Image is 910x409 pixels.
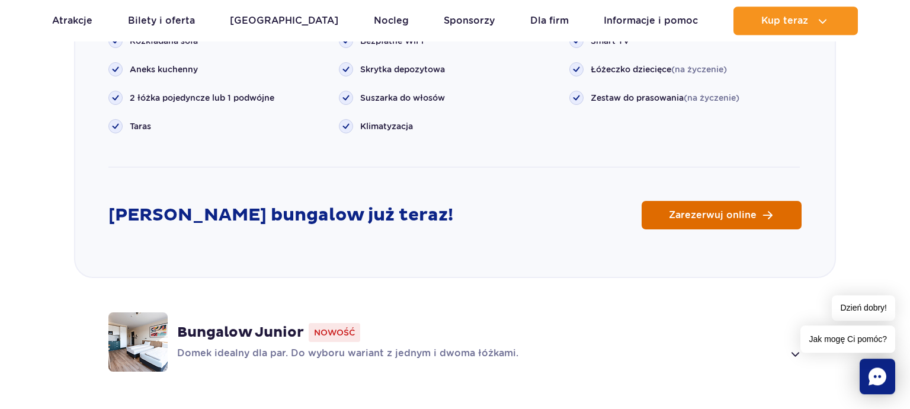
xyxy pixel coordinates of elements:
strong: Bungalow Junior [177,324,304,341]
span: Aneks kuchenny [130,63,198,75]
span: Kup teraz [761,15,808,26]
span: Łóżeczko dziecięce [591,63,727,75]
span: Zarezerwuj online [669,210,757,220]
a: Dla firm [530,7,569,35]
strong: [PERSON_NAME] bungalow już teraz! [108,204,453,226]
a: Bilety i oferta [128,7,195,35]
span: (na życzenie) [684,93,739,103]
span: Skrytka depozytowa [360,63,445,75]
span: Nowość [309,323,360,342]
span: 2 łóżka pojedyncze lub 1 podwójne [130,92,274,104]
button: Kup teraz [733,7,858,35]
a: Atrakcje [52,7,92,35]
span: Jak mogę Ci pomóc? [800,325,895,353]
span: Zestaw do prasowania [591,92,739,104]
a: Zarezerwuj online [642,201,802,229]
span: Dzień dobry! [832,295,895,321]
a: Sponsorzy [444,7,495,35]
span: Taras [130,120,151,132]
div: Chat [860,359,895,394]
span: Klimatyzacja [360,120,413,132]
a: Informacje i pomoc [604,7,698,35]
a: Nocleg [374,7,409,35]
a: [GEOGRAPHIC_DATA] [230,7,338,35]
span: Suszarka do włosów [360,92,445,104]
p: Domek idealny dla par. Do wyboru wariant z jednym i dwoma łóżkami. [177,347,783,361]
span: (na życzenie) [671,65,727,74]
